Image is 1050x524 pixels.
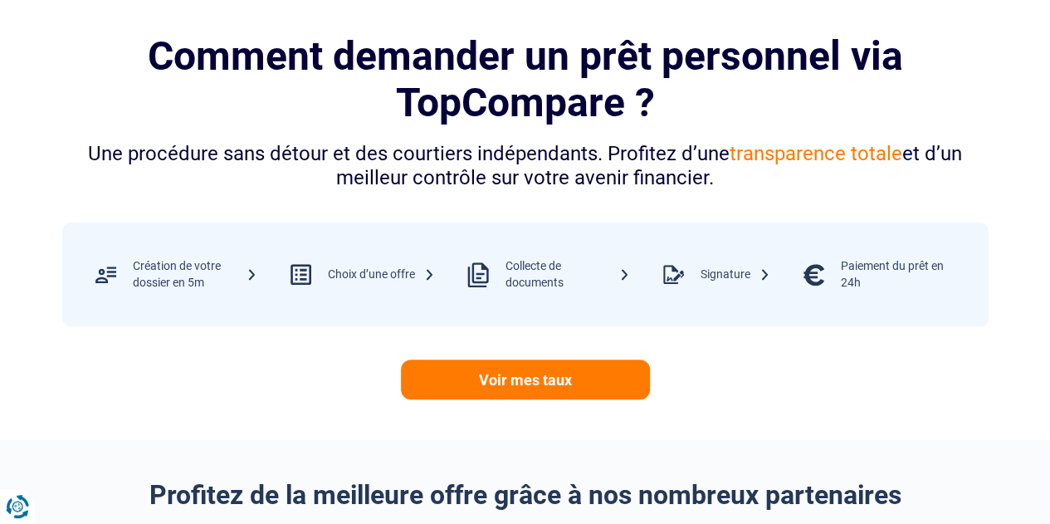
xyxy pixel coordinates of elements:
[62,142,989,190] div: Une procédure sans détour et des courtiers indépendants. Profitez d’une et d’un meilleur contrôle...
[62,33,989,125] h2: Comment demander un prêt personnel via TopCompare ?
[505,258,630,291] div: Collecte de documents
[133,258,257,291] div: Création de votre dossier en 5m
[401,360,650,399] a: Voir mes taux
[62,479,989,511] h2: Profitez de la meilleure offre grâce à nos nombreux partenaires
[841,258,965,291] div: Paiement du prêt en 24h
[328,267,435,283] div: Choix d’une offre
[701,267,770,283] div: Signature
[730,142,902,165] span: transparence totale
